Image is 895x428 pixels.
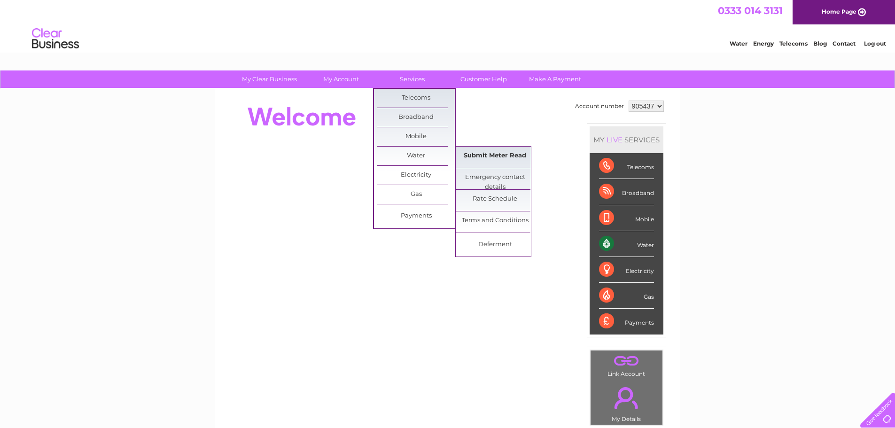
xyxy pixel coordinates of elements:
a: Terms and Conditions [456,211,534,230]
div: Electricity [599,257,654,283]
a: Deferment [456,235,534,254]
a: Contact [833,40,856,47]
a: Blog [813,40,827,47]
div: LIVE [605,135,624,144]
a: My Account [302,70,380,88]
td: My Details [590,379,663,425]
a: Emergency contact details [456,168,534,187]
a: Water [730,40,747,47]
a: Electricity [377,166,455,185]
a: Customer Help [445,70,522,88]
a: Mobile [377,127,455,146]
a: Services [374,70,451,88]
img: logo.png [31,24,79,53]
div: Water [599,231,654,257]
div: Payments [599,309,654,334]
a: Telecoms [779,40,808,47]
div: Mobile [599,205,654,231]
a: Make A Payment [516,70,594,88]
td: Link Account [590,350,663,380]
a: . [593,353,660,369]
a: 0333 014 3131 [718,5,783,16]
a: Telecoms [377,89,455,108]
a: Broadband [377,108,455,127]
a: Water [377,147,455,165]
div: Gas [599,283,654,309]
a: Log out [864,40,886,47]
a: My Clear Business [231,70,308,88]
div: Telecoms [599,153,654,179]
a: Payments [377,207,455,226]
a: Gas [377,185,455,204]
div: Broadband [599,179,654,205]
div: Clear Business is a trading name of Verastar Limited (registered in [GEOGRAPHIC_DATA] No. 3667643... [226,5,670,46]
td: Account number [573,98,626,114]
a: Submit Meter Read [456,147,534,165]
a: . [593,381,660,414]
a: Energy [753,40,774,47]
a: Rate Schedule [456,190,534,209]
div: MY SERVICES [590,126,663,153]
